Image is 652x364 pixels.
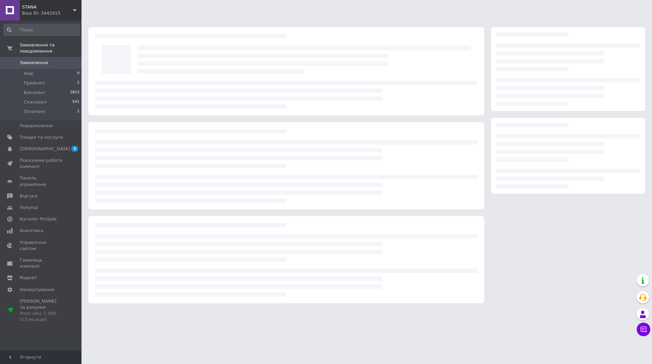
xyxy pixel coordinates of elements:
[20,205,38,211] span: Покупці
[20,42,81,54] span: Замовлення та повідомлення
[20,123,53,129] span: Повідомлення
[22,4,73,10] span: STANA
[71,146,78,152] span: 3
[24,90,45,96] span: Виконані
[3,24,80,36] input: Пошук
[20,275,37,281] span: Маркет
[20,175,63,187] span: Панель управління
[20,298,63,323] span: [PERSON_NAME] та рахунки
[20,134,63,140] span: Товари та послуги
[20,60,48,66] span: Замовлення
[70,90,79,96] span: 1813
[20,310,63,323] div: Prom мікс 1 000 (13 місяців)
[20,240,63,252] span: Управління сайтом
[20,157,63,170] span: Показники роботи компанії
[24,109,45,115] span: Оплачені
[20,146,70,152] span: [DEMOGRAPHIC_DATA]
[24,71,34,77] span: Нові
[72,99,79,105] span: 541
[77,109,79,115] span: 2
[20,193,37,199] span: Відгуки
[20,216,56,222] span: Каталог ProSale
[20,228,43,234] span: Аналітика
[24,99,47,105] span: Скасовані
[22,10,81,16] div: Ваш ID: 3442915
[77,80,79,86] span: 2
[20,287,54,293] span: Налаштування
[77,71,79,77] span: 0
[24,80,45,86] span: Прийняті
[637,323,650,336] button: Чат з покупцем
[20,257,63,269] span: Гаманець компанії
